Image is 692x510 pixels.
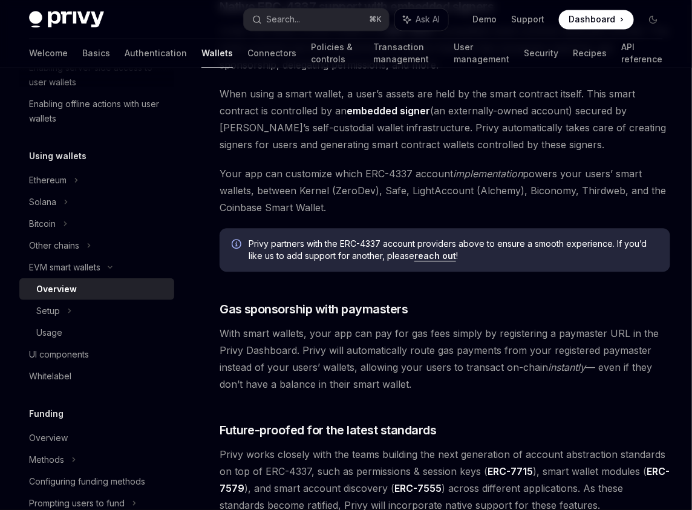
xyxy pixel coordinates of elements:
a: reach out [414,250,456,261]
a: Policies & controls [311,39,359,68]
div: UI components [29,347,89,362]
strong: embedded signer [347,105,430,117]
a: Connectors [247,39,296,68]
a: Overview [19,278,174,300]
a: Configuring funding methods [19,471,174,492]
a: Overview [19,427,174,449]
div: Whitelabel [29,369,71,384]
a: Basics [82,39,110,68]
a: Usage [19,322,174,344]
div: EVM smart wallets [29,260,100,275]
span: ⌘ K [369,15,382,24]
a: Transaction management [373,39,439,68]
a: Recipes [573,39,607,68]
div: Enabling offline actions with user wallets [29,97,167,126]
div: Search... [267,12,301,27]
a: Support [511,13,544,25]
div: Configuring funding methods [29,474,145,489]
a: Wallets [201,39,233,68]
button: Toggle dark mode [644,10,663,29]
h5: Funding [29,407,64,421]
span: When using a smart wallet, a user’s assets are held by the smart contract itself. This smart cont... [220,85,670,153]
a: Welcome [29,39,68,68]
div: Setup [36,304,60,318]
a: API reference [621,39,663,68]
div: Usage [36,325,62,340]
svg: Info [232,239,244,251]
span: Dashboard [569,13,615,25]
a: Enabling offline actions with user wallets [19,93,174,129]
a: Demo [472,13,497,25]
div: Overview [29,431,68,445]
div: Ethereum [29,173,67,188]
a: Authentication [125,39,187,68]
h5: Using wallets [29,149,86,163]
span: Gas sponsorship with paymasters [220,301,408,318]
a: ERC-7715 [488,465,533,478]
span: Your app can customize which ERC-4337 account powers your users’ smart wallets, between Kernel (Z... [220,165,670,216]
em: implementation [453,168,523,180]
div: Overview [36,282,77,296]
button: Ask AI [395,8,448,30]
a: Security [524,39,558,68]
span: Ask AI [416,13,440,25]
div: Bitcoin [29,217,56,231]
a: Dashboard [559,10,634,29]
em: instantly [548,361,586,373]
span: Privy partners with the ERC-4337 account providers above to ensure a smooth experience. If you’d ... [249,238,658,262]
span: Future-proofed for the latest standards [220,422,437,439]
a: UI components [19,344,174,365]
a: Whitelabel [19,365,174,387]
div: Solana [29,195,56,209]
a: ERC-7555 [394,482,442,495]
button: Search...⌘K [244,8,390,30]
a: User management [454,39,509,68]
div: Other chains [29,238,79,253]
span: With smart wallets, your app can pay for gas fees simply by registering a paymaster URL in the Pr... [220,325,670,393]
img: dark logo [29,11,104,28]
div: Methods [29,453,64,467]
